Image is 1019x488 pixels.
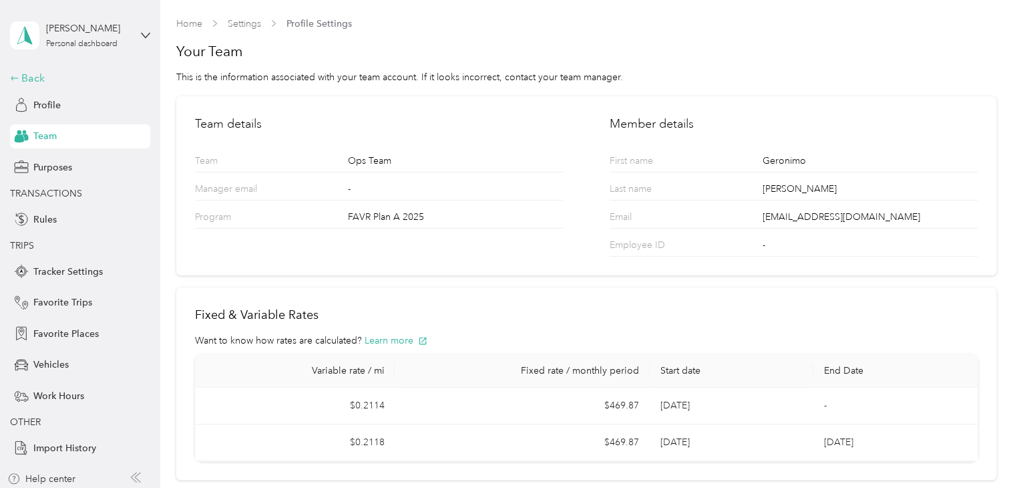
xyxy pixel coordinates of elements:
[33,327,99,341] span: Favorite Places
[176,18,202,29] a: Home
[395,424,650,461] td: $469.87
[813,424,977,461] td: [DATE]
[176,42,996,61] h1: Your Team
[763,210,977,228] div: [EMAIL_ADDRESS][DOMAIN_NAME]
[10,188,82,199] span: TRANSACTIONS
[763,182,977,200] div: [PERSON_NAME]
[195,354,395,388] th: Variable rate / mi
[610,238,712,256] p: Employee ID
[650,354,813,388] th: Start date
[365,334,427,348] button: Learn more
[33,98,61,112] span: Profile
[195,306,978,324] h2: Fixed & Variable Rates
[10,70,144,86] div: Back
[195,424,395,461] td: $0.2118
[10,240,34,251] span: TRIPS
[195,115,563,133] h2: Team details
[46,40,118,48] div: Personal dashboard
[610,210,712,228] p: Email
[33,213,57,227] span: Rules
[195,334,978,348] div: Want to know how rates are calculated?
[33,295,92,310] span: Favorite Trips
[395,354,650,388] th: Fixed rate / monthly period
[195,388,395,424] td: $0.2114
[33,160,72,174] span: Purposes
[813,354,977,388] th: End Date
[395,388,650,424] td: $469.87
[348,210,562,228] div: FAVR Plan A 2025
[650,424,813,461] td: [DATE]
[195,154,298,172] p: Team
[286,17,352,31] span: Profile Settings
[228,18,261,29] a: Settings
[610,182,712,200] p: Last name
[650,388,813,424] td: [DATE]
[195,182,298,200] p: Manager email
[33,358,69,372] span: Vehicles
[33,441,96,455] span: Import History
[10,416,41,428] span: OTHER
[813,388,977,424] td: -
[763,154,977,172] div: Geronimo
[348,154,562,172] div: Ops Team
[33,129,57,143] span: Team
[33,389,84,403] span: Work Hours
[176,70,996,84] div: This is the information associated with your team account. If it looks incorrect, contact your te...
[944,413,1019,488] iframe: Everlance-gr Chat Button Frame
[610,154,712,172] p: First name
[348,182,562,200] div: -
[610,115,978,133] h2: Member details
[763,238,977,256] div: -
[195,210,298,228] p: Program
[46,21,130,35] div: [PERSON_NAME]
[7,472,75,486] button: Help center
[33,265,103,279] span: Tracker Settings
